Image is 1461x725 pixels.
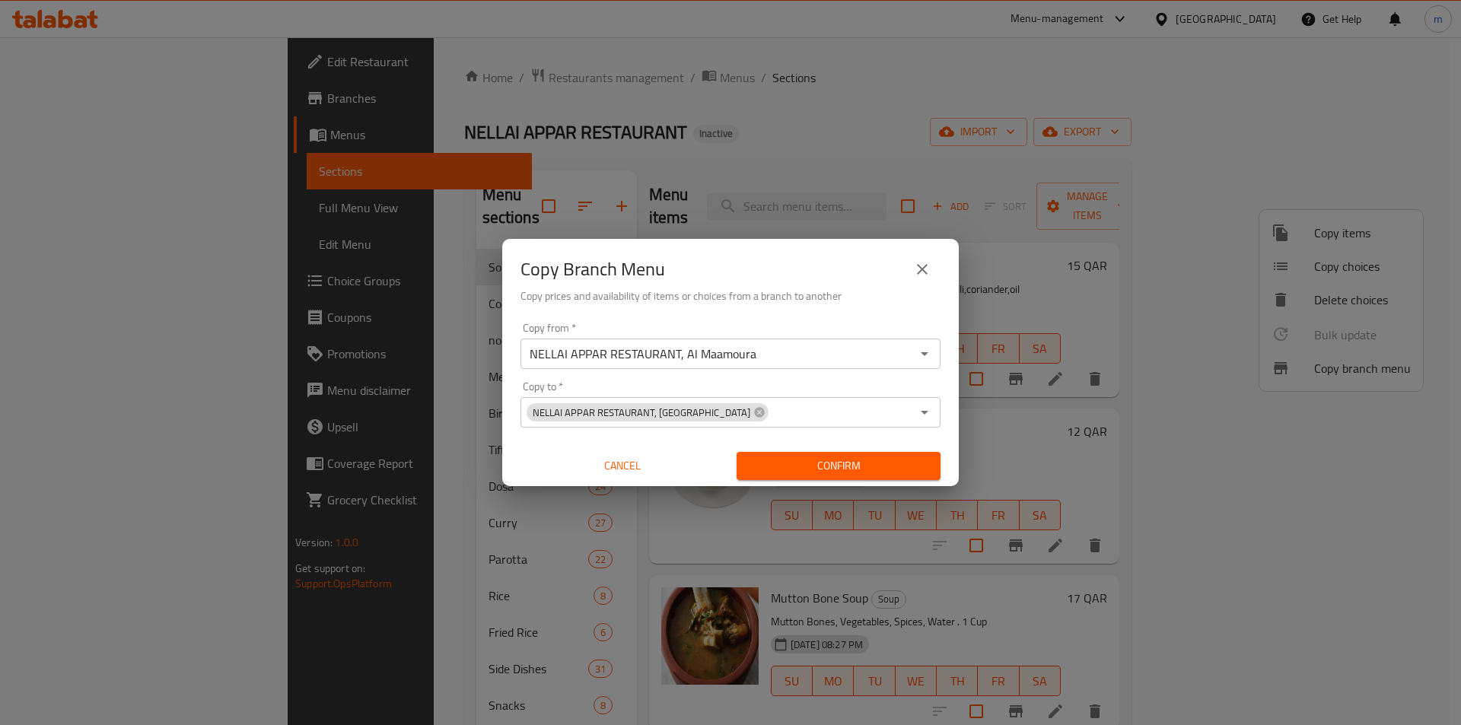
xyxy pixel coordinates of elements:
button: Open [914,402,935,423]
h2: Copy Branch Menu [520,257,665,281]
span: Confirm [749,456,928,475]
div: NELLAI APPAR RESTAURANT, [GEOGRAPHIC_DATA] [527,403,769,421]
h6: Copy prices and availability of items or choices from a branch to another [520,288,941,304]
button: close [904,251,941,288]
button: Confirm [737,452,941,480]
span: Cancel [527,456,718,475]
button: Cancel [520,452,724,480]
button: Open [914,343,935,364]
span: NELLAI APPAR RESTAURANT, [GEOGRAPHIC_DATA] [527,405,756,420]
